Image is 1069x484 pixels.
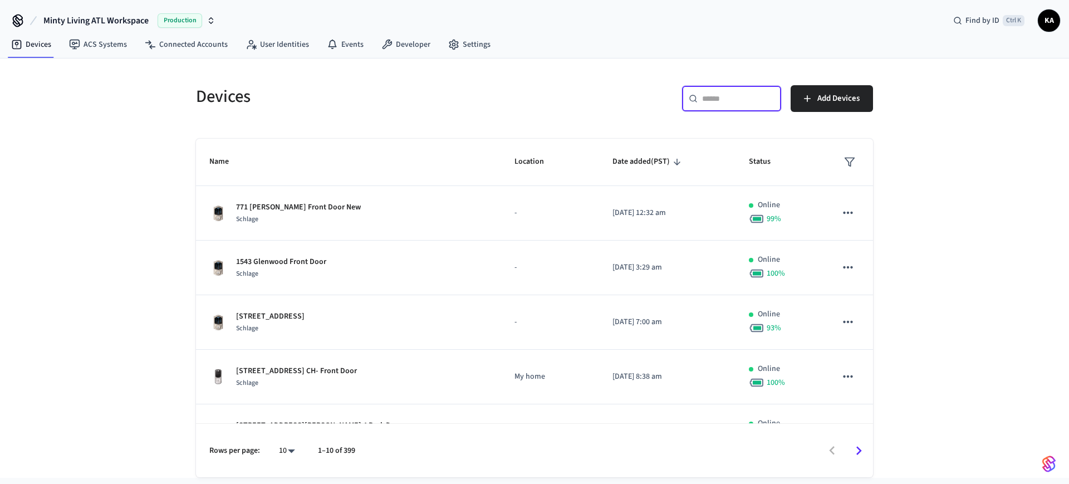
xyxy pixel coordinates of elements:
[612,316,722,328] p: [DATE] 7:00 am
[817,91,860,106] span: Add Devices
[209,153,243,170] span: Name
[758,363,780,375] p: Online
[60,35,136,55] a: ACS Systems
[209,368,227,386] img: Yale Assure Touchscreen Wifi Smart Lock, Satin Nickel, Front
[846,438,872,464] button: Go to next page
[1038,9,1060,32] button: KA
[236,256,326,268] p: 1543 Glenwood Front Door
[236,324,258,333] span: Schlage
[612,371,722,383] p: [DATE] 8:38 am
[236,365,357,377] p: [STREET_ADDRESS] CH- Front Door
[158,13,202,28] span: Production
[758,254,780,266] p: Online
[944,11,1033,31] div: Find by IDCtrl K
[612,207,722,219] p: [DATE] 12:32 am
[767,377,785,388] span: 100 %
[767,268,785,279] span: 100 %
[209,204,227,222] img: Schlage Sense Smart Deadbolt with Camelot Trim, Front
[612,262,722,273] p: [DATE] 3:29 am
[236,311,305,322] p: [STREET_ADDRESS]
[318,445,355,457] p: 1–10 of 399
[514,262,586,273] p: -
[236,378,258,388] span: Schlage
[514,371,586,383] p: My home
[758,418,780,429] p: Online
[612,153,684,170] span: Date added(PST)
[767,322,781,334] span: 93 %
[136,35,237,55] a: Connected Accounts
[1003,15,1024,26] span: Ctrl K
[439,35,499,55] a: Settings
[749,153,785,170] span: Status
[273,443,300,459] div: 10
[965,15,999,26] span: Find by ID
[236,269,258,278] span: Schlage
[1042,455,1056,473] img: SeamLogoGradient.69752ec5.svg
[209,314,227,331] img: Schlage Sense Smart Deadbolt with Camelot Trim, Front
[318,35,372,55] a: Events
[1039,11,1059,31] span: KA
[236,420,403,432] p: [STREET_ADDRESS][PERSON_NAME] 4 Back Door
[758,309,780,320] p: Online
[209,423,227,441] img: Yale Assure Touchscreen Wifi Smart Lock, Satin Nickel, Front
[236,214,258,224] span: Schlage
[758,199,780,211] p: Online
[209,259,227,277] img: Schlage Sense Smart Deadbolt with Camelot Trim, Front
[514,153,558,170] span: Location
[767,213,781,224] span: 99 %
[514,316,586,328] p: -
[43,14,149,27] span: Minty Living ATL Workspace
[514,207,586,219] p: -
[237,35,318,55] a: User Identities
[791,85,873,112] button: Add Devices
[209,445,260,457] p: Rows per page:
[236,202,361,213] p: 771 [PERSON_NAME] Front Door New
[372,35,439,55] a: Developer
[196,85,528,108] h5: Devices
[2,35,60,55] a: Devices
